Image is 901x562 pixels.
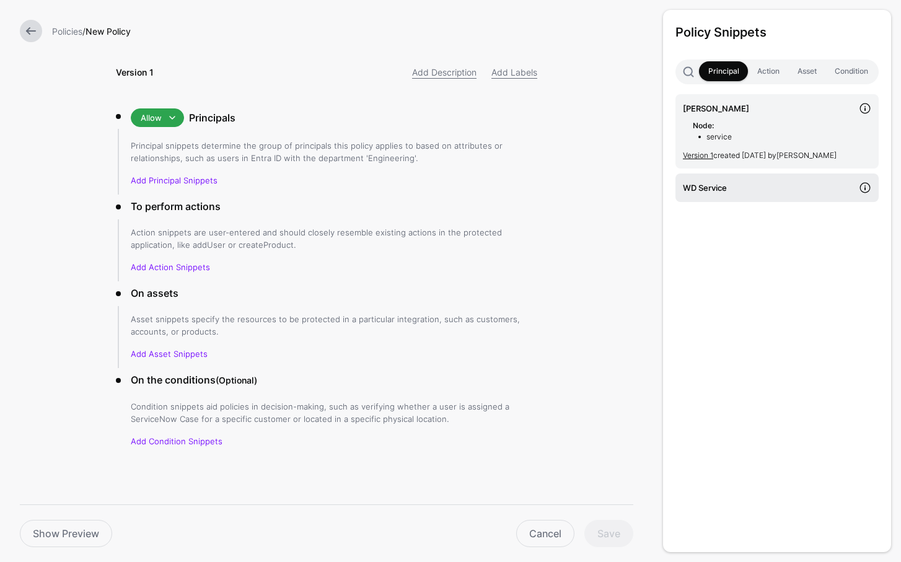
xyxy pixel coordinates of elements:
[693,121,714,130] strong: Node:
[748,61,788,81] a: Action
[516,520,574,547] a: Cancel
[131,226,537,251] p: Action snippets are user-entered and should closely resemble existing actions in the protected ap...
[412,67,477,77] a: Add Description
[131,349,208,359] a: Add Asset Snippets
[131,436,222,446] a: Add Condition Snippets
[216,375,257,385] small: (Optional)
[699,61,748,81] a: Principal
[491,67,537,77] a: Add Labels
[86,26,131,37] strong: New Policy
[141,113,162,123] span: Allow
[47,25,638,38] div: /
[683,181,854,195] h4: WD Service
[683,151,713,160] a: Version 1
[20,520,112,547] a: Show Preview
[131,372,537,388] h3: On the conditions
[131,262,210,272] a: Add Action Snippets
[131,139,537,164] p: Principal snippets determine the group of principals this policy applies to based on attributes o...
[675,22,879,42] h3: Policy Snippets
[131,199,537,214] h3: To perform actions
[697,131,871,143] li: service
[131,175,218,185] a: Add Principal Snippets
[825,61,877,81] a: Condition
[189,110,537,125] h3: Principals
[131,400,537,425] p: Condition snippets aid policies in decision-making, such as verifying whether a user is assigned ...
[788,61,825,81] a: Asset
[131,313,537,338] p: Asset snippets specify the resources to be protected in a particular integration, such as custome...
[52,26,82,37] a: Policies
[131,286,537,301] h3: On assets
[116,67,154,77] strong: Version 1
[683,150,871,161] p: created [DATE] by
[683,102,854,115] h4: [PERSON_NAME]
[776,151,837,160] app-identifier: [PERSON_NAME]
